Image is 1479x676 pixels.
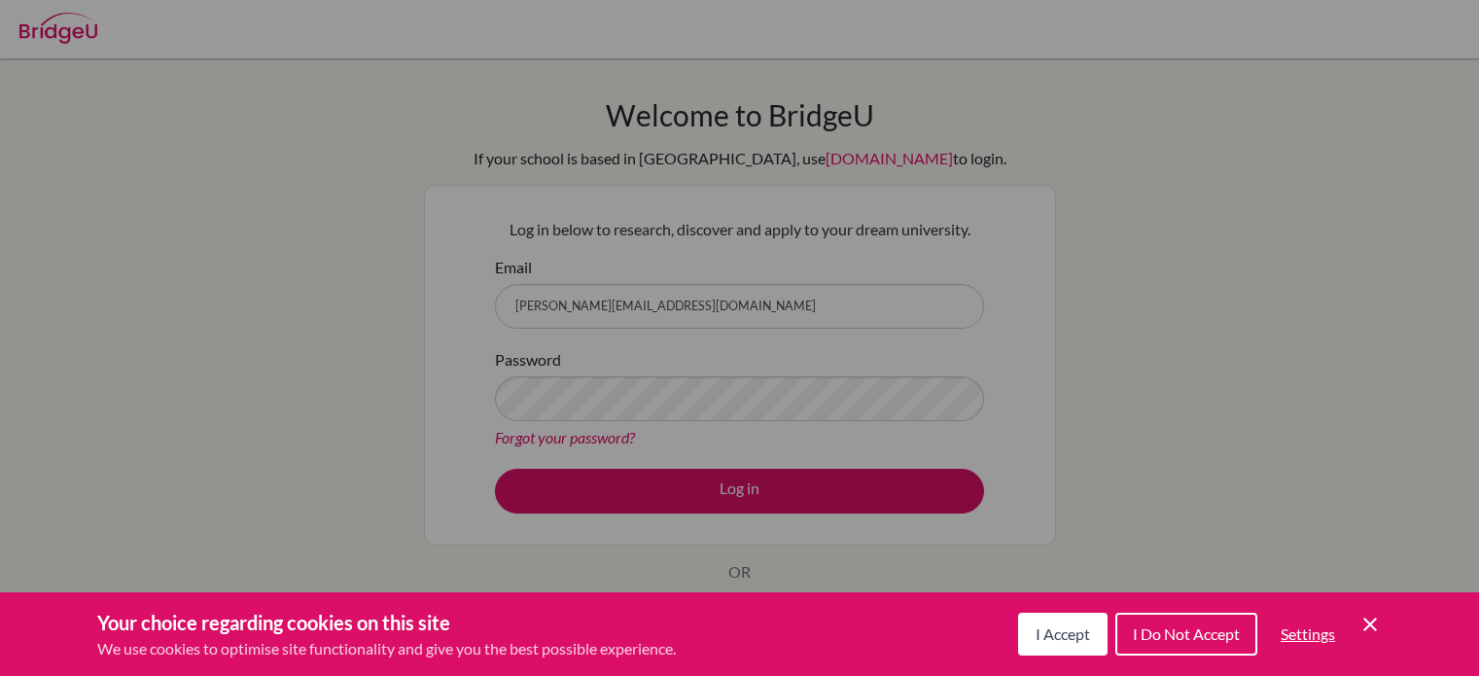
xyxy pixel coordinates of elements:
[1036,624,1090,643] span: I Accept
[1265,615,1351,654] button: Settings
[1115,613,1257,656] button: I Do Not Accept
[1358,613,1382,636] button: Save and close
[97,637,676,660] p: We use cookies to optimise site functionality and give you the best possible experience.
[97,608,676,637] h3: Your choice regarding cookies on this site
[1281,624,1335,643] span: Settings
[1018,613,1108,656] button: I Accept
[1133,624,1240,643] span: I Do Not Accept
